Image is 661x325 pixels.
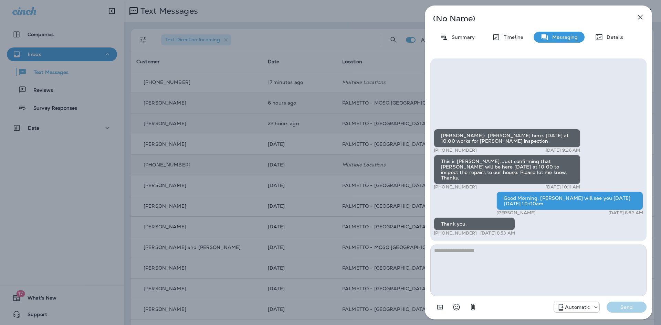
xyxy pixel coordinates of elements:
[433,300,447,314] button: Add in a premade template
[549,34,578,40] p: Messaging
[434,129,580,148] div: [PERSON_NAME]: [PERSON_NAME] here. [DATE] at 10:00 works for [PERSON_NAME] inspection.
[448,34,475,40] p: Summary
[546,148,580,153] p: [DATE] 9:26 AM
[545,184,580,190] p: [DATE] 10:11 AM
[450,300,463,314] button: Select an emoji
[496,192,643,210] div: Good Morning, [PERSON_NAME] will see you [DATE][DATE] 10:00am
[500,34,523,40] p: Timeline
[434,184,477,190] p: [PHONE_NUMBER]
[565,304,590,310] p: Automatic
[434,230,477,236] p: [PHONE_NUMBER]
[433,16,621,21] p: (No Name)
[434,148,477,153] p: [PHONE_NUMBER]
[603,34,623,40] p: Details
[480,230,515,236] p: [DATE] 8:53 AM
[496,210,536,216] p: [PERSON_NAME]
[434,155,580,184] div: This is [PERSON_NAME]. Just confirming that [PERSON_NAME] will be here [DATE] at 10:00 to inspect...
[434,217,515,230] div: Thank you.
[608,210,643,216] p: [DATE] 8:52 AM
